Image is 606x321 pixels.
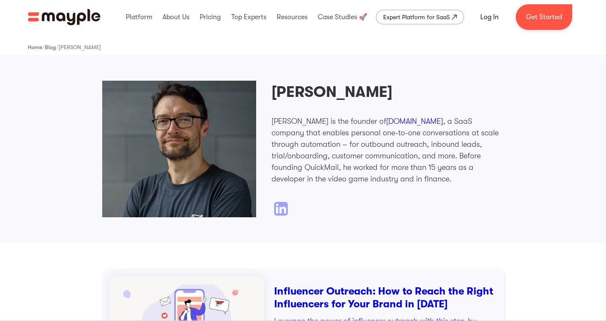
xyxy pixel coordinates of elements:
img: Jeremy Chatelaine [102,81,256,217]
a: Home [28,42,42,53]
a: Get Started [516,4,572,30]
a: Log In [470,7,509,27]
p: [PERSON_NAME] is the founder of , a SaaS company that enables personal one-to-one conversations a... [272,116,504,185]
div: / [42,43,45,52]
h3: Influencer Outreach: How to Reach the Right Influencers for Your Brand in [DATE] [274,285,497,310]
a: [PERSON_NAME] [59,42,101,53]
div: About Us [160,3,192,31]
div: / [56,43,59,52]
div: Platform [124,3,154,31]
div: Top Experts [229,3,269,31]
a: home [28,9,101,25]
div: Resources [275,3,310,31]
a: Blog [45,42,56,53]
div: Expert Platform for SaaS [383,12,450,22]
div: Pricing [198,3,223,31]
a: Expert Platform for SaaS [376,10,464,24]
h2: [PERSON_NAME] [272,81,393,104]
a: [DOMAIN_NAME] [386,117,443,125]
img: Mayple logo [28,9,101,25]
